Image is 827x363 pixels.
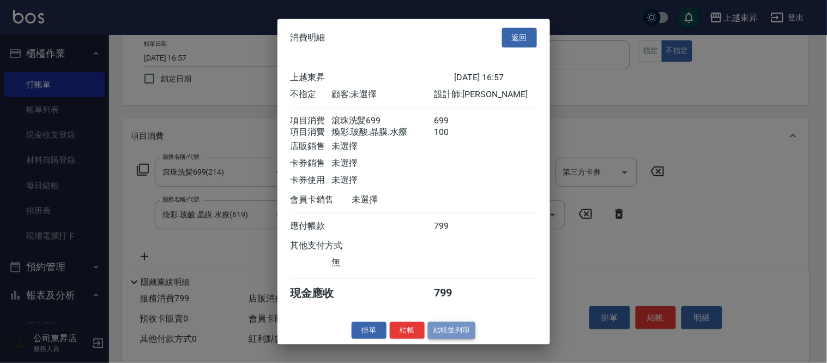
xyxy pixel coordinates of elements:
div: 699 [434,115,475,127]
div: 卡券銷售 [291,158,331,169]
div: 799 [434,221,475,232]
div: 滾珠洗髪699 [331,115,434,127]
div: [DATE] 16:57 [455,72,537,84]
div: 上越東昇 [291,72,455,84]
button: 結帳 [390,322,425,339]
div: 100 [434,127,475,138]
div: 未選擇 [331,158,434,169]
div: 未選擇 [352,194,455,206]
div: 項目消費 [291,127,331,138]
div: 店販銷售 [291,141,331,152]
div: 應付帳款 [291,221,331,232]
div: 會員卡銷售 [291,194,352,206]
div: 未選擇 [331,141,434,152]
div: 設計師: [PERSON_NAME] [434,89,536,100]
div: 不指定 [291,89,331,100]
div: 顧客: 未選擇 [331,89,434,100]
div: 現金應收 [291,286,352,301]
div: 卡券使用 [291,175,331,186]
span: 消費明細 [291,32,325,43]
div: 無 [331,257,434,269]
div: 799 [434,286,475,301]
div: 煥彩.玻酸.晶膜.水療 [331,127,434,138]
button: 結帳並列印 [428,322,475,339]
div: 其他支付方式 [291,240,373,252]
button: 返回 [502,27,537,47]
div: 項目消費 [291,115,331,127]
div: 未選擇 [331,175,434,186]
button: 掛單 [352,322,387,339]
